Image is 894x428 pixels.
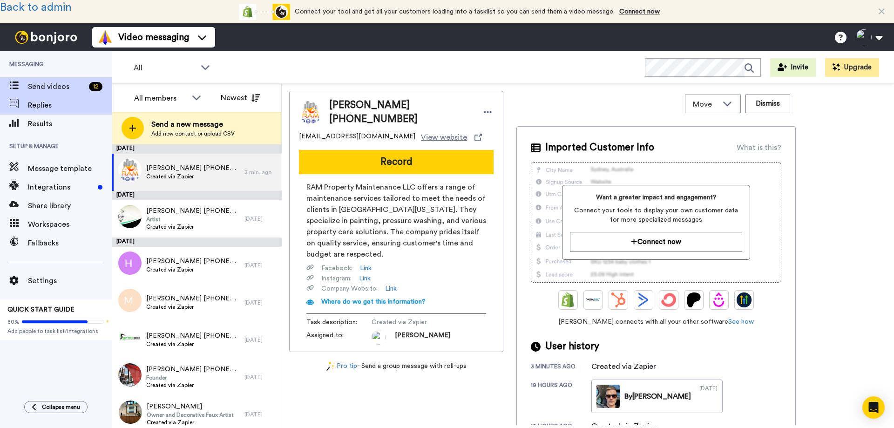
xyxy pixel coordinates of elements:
span: Connect your tools to display your own customer data for more specialized messages [570,206,742,224]
span: Send a new message [151,119,235,130]
div: [DATE] [244,299,277,306]
span: Connect your tool and get all your customers loading into a tasklist so you can send them a video... [295,8,615,15]
img: Ontraport [586,292,601,307]
div: - Send a group message with roll-ups [289,361,503,371]
span: [PERSON_NAME] [147,402,234,411]
button: Upgrade [825,58,879,77]
div: Tooltip anchor [103,317,112,326]
span: Created via Zapier [146,173,240,180]
a: Link [360,264,372,273]
span: Collapse menu [42,403,80,411]
a: Connect now [619,8,660,15]
span: Replies [28,100,112,111]
span: Results [28,118,112,129]
div: [DATE] [244,215,277,223]
button: Invite [770,58,816,77]
span: Created via Zapier [146,381,240,389]
div: By [PERSON_NAME] [624,391,691,402]
a: Link [359,274,371,283]
img: m+.png [118,289,142,312]
button: Record [299,150,494,174]
a: Pro tip [326,361,357,371]
img: Shopify [561,292,576,307]
span: Task description : [306,318,372,327]
img: h+.png [118,251,142,275]
span: Imported Customer Info [545,141,654,155]
img: 8910e0c2-0afb-4a49-aac4-2d89f2c39533.jpg [119,401,142,424]
div: 3 min. ago [244,169,277,176]
span: Add people to task list/Integrations [7,327,104,335]
span: [PERSON_NAME] [PHONE_NUMBER] [329,98,473,126]
img: 0016da86-70e5-45a2-b5aa-84b78a2c72f8.jpg [118,205,142,228]
span: Add new contact or upload CSV [151,130,235,137]
span: RAM Property Maintenance LLC offers a range of maintenance services tailored to meet the needs of... [306,182,486,260]
span: [PERSON_NAME] [PHONE_NUMBER] [146,331,240,340]
span: View website [421,132,467,143]
span: 80% [7,318,20,326]
span: Facebook : [321,264,352,273]
span: QUICK START GUIDE [7,306,74,313]
span: Send videos [28,81,85,92]
span: Workspaces [28,219,112,230]
span: All [134,62,196,74]
img: vm-color.svg [98,30,113,45]
span: [PERSON_NAME] [PHONE_NUMBER] [146,163,240,173]
span: [PERSON_NAME] [PHONE_NUMBER] [146,257,240,266]
img: GoHighLevel [737,292,752,307]
span: Created via Zapier [146,340,240,348]
span: Owner and Decorative Faux Artist [147,411,234,419]
span: [PERSON_NAME] [PHONE_NUMBER] [146,206,240,216]
a: Link [385,284,397,293]
a: See how [728,319,754,325]
span: Move [693,99,718,110]
span: Artist [146,216,240,223]
span: Settings [28,275,112,286]
img: a36ea59d-c261-42b8-8745-a09a0216af84.jpg [118,363,142,387]
img: Patreon [686,292,701,307]
img: b77283e5-b7dc-4929-8a9f-7ddf19a8947e-thumb.jpg [596,385,620,408]
span: [PERSON_NAME] connects with all your other software [531,317,781,326]
span: User history [545,340,599,353]
div: [DATE] [112,191,282,200]
a: View website [421,132,482,143]
img: Hubspot [611,292,626,307]
div: Open Intercom Messenger [862,396,885,419]
span: Instagram : [321,274,352,283]
img: ConvertKit [661,292,676,307]
img: e5b6883b-6d74-4081-bd6a-b9eace0a742e.png [118,158,142,182]
img: 0ba65c25-eb5d-4cf1-aea9-a06594fd980c.png [118,326,142,349]
div: [DATE] [244,336,277,344]
span: Created via Zapier [146,303,240,311]
span: Share library [28,200,112,211]
span: Assigned to: [306,331,372,345]
div: [DATE] [699,385,718,408]
button: Connect now [570,232,742,252]
a: By[PERSON_NAME][DATE] [591,380,723,413]
div: What is this? [737,142,781,153]
span: Company Website : [321,284,378,293]
button: Dismiss [745,95,790,113]
div: All members [134,93,187,104]
img: Image of Robyn +14073837394 [299,101,322,124]
span: [PERSON_NAME] [PHONE_NUMBER] [146,294,240,303]
span: Founder [146,374,240,381]
span: Fallbacks [28,238,112,249]
button: Collapse menu [24,401,88,413]
span: Message template [28,163,112,174]
img: magic-wand.svg [326,361,335,371]
span: [EMAIL_ADDRESS][DOMAIN_NAME] [299,132,415,143]
img: Drip [711,292,726,307]
span: Created via Zapier [146,223,240,231]
div: animation [239,4,290,20]
div: 3 minutes ago [531,363,591,372]
div: [DATE] [244,411,277,418]
button: Newest [214,88,267,107]
div: [DATE] [244,262,277,269]
span: [PERSON_NAME] [PHONE_NUMBER] [146,365,240,374]
span: Integrations [28,182,94,193]
div: 12 [89,82,102,91]
div: [DATE] [112,144,282,154]
div: [DATE] [244,374,277,381]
